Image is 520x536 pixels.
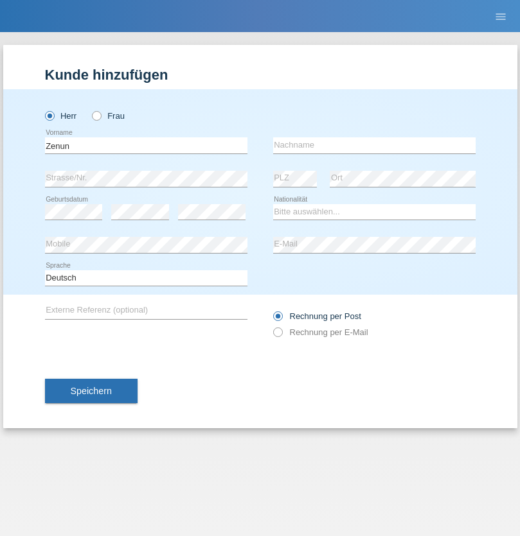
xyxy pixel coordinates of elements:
[92,111,125,121] label: Frau
[273,311,282,327] input: Rechnung per Post
[488,12,514,20] a: menu
[45,111,77,121] label: Herr
[494,10,507,23] i: menu
[273,327,368,337] label: Rechnung per E-Mail
[45,379,138,403] button: Speichern
[92,111,100,119] input: Frau
[71,386,112,396] span: Speichern
[45,111,53,119] input: Herr
[273,327,282,343] input: Rechnung per E-Mail
[273,311,361,321] label: Rechnung per Post
[45,67,476,83] h1: Kunde hinzufügen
